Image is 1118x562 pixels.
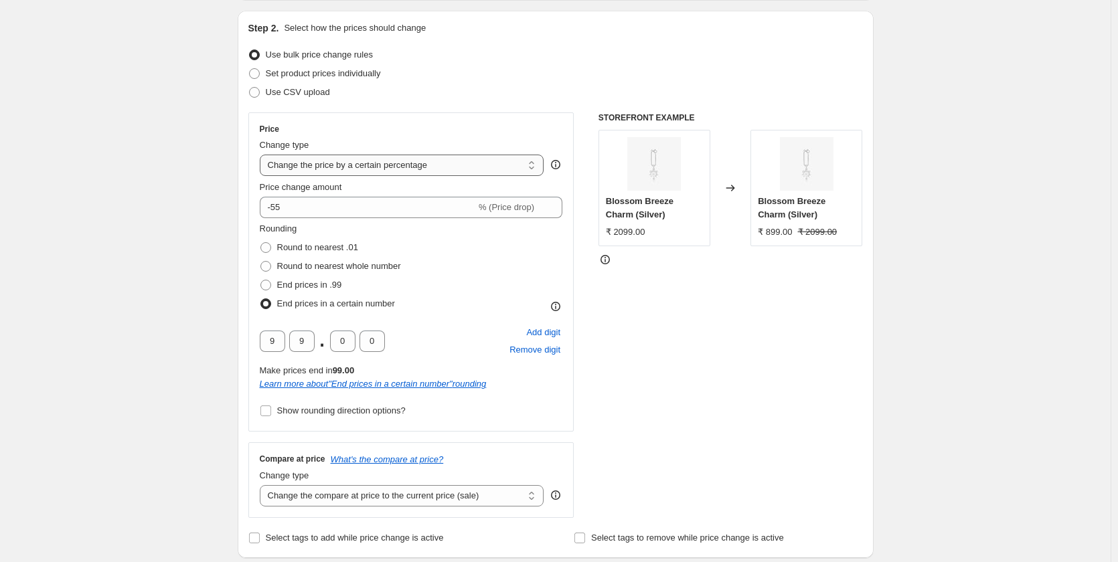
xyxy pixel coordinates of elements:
span: Make prices end in [260,365,355,375]
input: ﹡ [260,331,285,352]
span: Add digit [526,326,560,339]
span: ₹ 2099.00 [798,227,837,237]
h3: Compare at price [260,454,325,464]
input: ﹡ [360,331,385,352]
b: 99.00 [333,365,355,375]
input: ﹡ [289,331,315,352]
span: Set product prices individually [266,68,381,78]
button: What's the compare at price? [331,454,444,464]
div: help [549,488,562,502]
button: Add placeholder [524,324,562,341]
span: ₹ 2099.00 [606,227,645,237]
span: ₹ 899.00 [758,227,792,237]
h6: STOREFRONT EXAMPLE [598,112,863,123]
button: Remove placeholder [507,341,562,359]
span: Blossom Breeze Charm (Silver) [758,196,825,219]
span: % (Price drop) [479,202,534,212]
input: ﹡ [330,331,355,352]
span: Remove digit [509,343,560,357]
img: CH_A_1_s_80x.webp [627,137,681,191]
span: Round to nearest whole number [277,261,401,271]
span: Change type [260,470,309,480]
span: Use bulk price change rules [266,50,373,60]
div: help [549,158,562,171]
span: Rounding [260,223,297,233]
img: CH_A_1_s_80x.webp [780,137,833,191]
span: End prices in a certain number [277,298,395,308]
span: Round to nearest .01 [277,242,358,252]
span: Price change amount [260,182,342,192]
p: Select how the prices should change [284,21,426,35]
h3: Price [260,124,279,134]
span: Show rounding direction options? [277,405,406,415]
input: -15 [260,197,476,218]
a: Learn more about"End prices in a certain number"rounding [260,379,487,389]
span: Blossom Breeze Charm (Silver) [606,196,673,219]
span: . [319,331,326,352]
i: Learn more about " End prices in a certain number " rounding [260,379,487,389]
span: Select tags to add while price change is active [266,533,444,543]
span: Select tags to remove while price change is active [591,533,784,543]
h2: Step 2. [248,21,279,35]
span: End prices in .99 [277,280,342,290]
span: Change type [260,140,309,150]
span: Use CSV upload [266,87,330,97]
